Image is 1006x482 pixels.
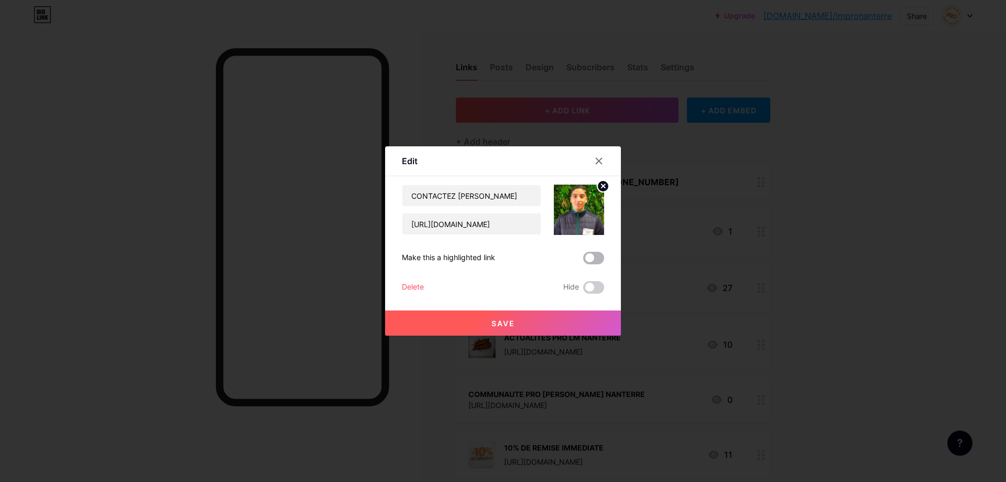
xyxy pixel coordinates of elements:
div: Edit [402,155,418,167]
img: link_thumbnail [554,185,604,235]
div: Delete [402,281,424,294]
button: Save [385,310,621,336]
input: Title [402,185,541,206]
input: URL [402,213,541,234]
span: Save [491,319,515,328]
span: Hide [563,281,579,294]
div: Make this a highlighted link [402,252,495,264]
